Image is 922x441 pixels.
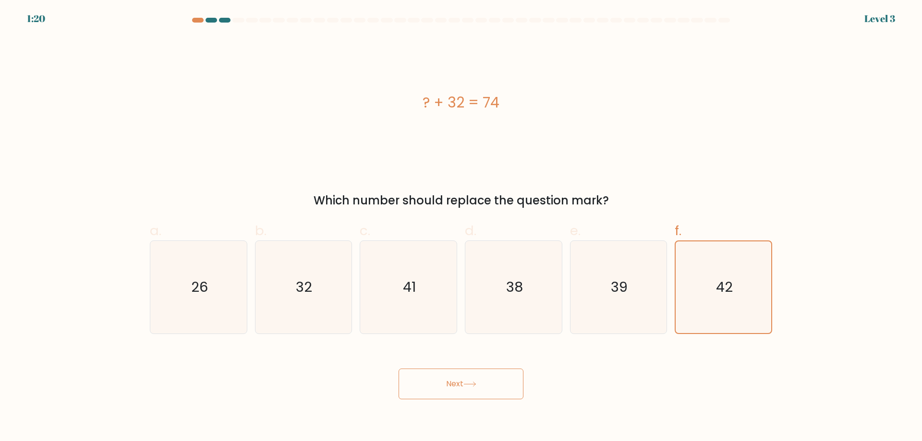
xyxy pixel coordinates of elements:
[360,221,370,240] span: c.
[156,192,766,209] div: Which number should replace the question mark?
[716,277,733,297] text: 42
[506,277,523,297] text: 38
[611,277,628,297] text: 39
[150,221,161,240] span: a.
[864,12,895,26] div: Level 3
[191,277,208,297] text: 26
[465,221,476,240] span: d.
[675,221,681,240] span: f.
[570,221,581,240] span: e.
[296,277,313,297] text: 32
[255,221,267,240] span: b.
[399,369,523,399] button: Next
[403,277,416,297] text: 41
[27,12,45,26] div: 1:20
[150,92,772,113] div: ? + 32 = 74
